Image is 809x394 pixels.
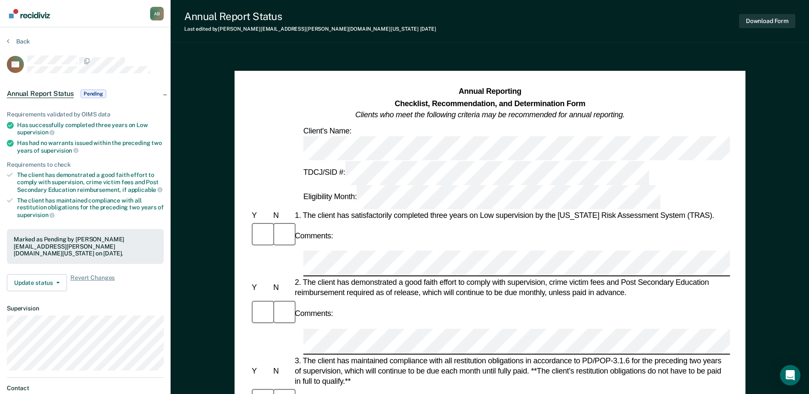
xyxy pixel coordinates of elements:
[780,365,800,385] div: Open Intercom Messenger
[7,305,164,312] dt: Supervision
[128,186,162,193] span: applicable
[150,7,164,20] div: A B
[394,99,585,107] strong: Checklist, Recommendation, and Determination Form
[293,308,335,319] div: Comments:
[17,139,164,154] div: Has had no warrants issued within the preceding two years of
[81,90,106,98] span: Pending
[293,278,730,298] div: 2. The client has demonstrated a good faith effort to comply with supervision, crime victim fees ...
[302,185,662,209] div: Eligibility Month:
[17,197,164,219] div: The client has maintained compliance with all restitution obligations for the preceding two years of
[184,26,436,32] div: Last edited by [PERSON_NAME][EMAIL_ADDRESS][PERSON_NAME][DOMAIN_NAME][US_STATE]
[17,211,55,218] span: supervision
[302,161,650,185] div: TDCJ/SID #:
[250,210,271,220] div: Y
[7,385,164,392] dt: Contact
[17,171,164,193] div: The client has demonstrated a good faith effort to comply with supervision, crime victim fees and...
[271,366,293,376] div: N
[7,161,164,168] div: Requirements to check
[250,283,271,293] div: Y
[150,7,164,20] button: Profile dropdown button
[293,355,730,386] div: 3. The client has maintained compliance with all restitution obligations in accordance to PD/POP-...
[420,26,436,32] span: [DATE]
[9,9,50,18] img: Recidiviz
[17,129,55,136] span: supervision
[17,122,164,136] div: Has successfully completed three years on Low
[355,110,625,119] em: Clients who meet the following criteria may be recommended for annual reporting.
[739,14,795,28] button: Download Form
[271,210,293,220] div: N
[250,366,271,376] div: Y
[7,111,164,118] div: Requirements validated by OIMS data
[14,236,157,257] div: Marked as Pending by [PERSON_NAME][EMAIL_ADDRESS][PERSON_NAME][DOMAIN_NAME][US_STATE] on [DATE].
[184,10,436,23] div: Annual Report Status
[7,90,74,98] span: Annual Report Status
[293,231,335,241] div: Comments:
[271,283,293,293] div: N
[7,274,67,291] button: Update status
[7,38,30,45] button: Back
[293,210,730,220] div: 1. The client has satisfactorily completed three years on Low supervision by the [US_STATE] Risk ...
[41,147,78,154] span: supervision
[458,87,521,96] strong: Annual Reporting
[70,274,115,291] span: Revert Changes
